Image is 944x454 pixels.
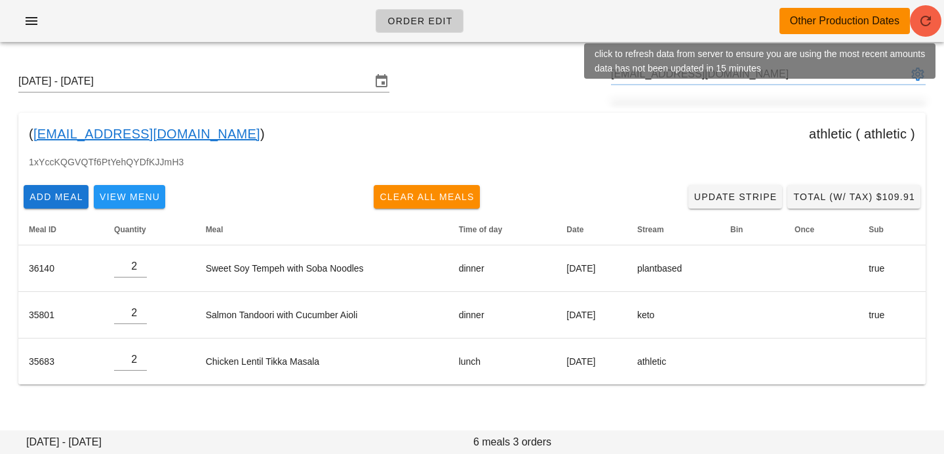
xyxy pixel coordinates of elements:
span: Time of day [459,225,502,234]
span: Bin [730,225,743,234]
th: Sub: Not sorted. Activate to sort ascending. [858,214,926,245]
td: Sweet Soy Tempeh with Soba Noodles [195,245,448,292]
td: keto [627,292,720,339]
a: [EMAIL_ADDRESS][DOMAIN_NAME] [33,123,260,144]
th: Meal ID: Not sorted. Activate to sort ascending. [18,214,104,245]
td: true [858,245,926,292]
td: 36140 [18,245,104,292]
th: Bin: Not sorted. Activate to sort ascending. [720,214,784,245]
td: athletic [627,339,720,384]
input: Search by email or name [611,64,907,85]
span: View Menu [99,192,160,202]
td: dinner [448,292,557,339]
span: Date [566,225,583,234]
span: Order Edit [387,16,452,26]
div: Other Production Dates [790,13,899,29]
td: 35683 [18,339,104,384]
td: plantbased [627,245,720,292]
span: Clear All Meals [379,192,475,202]
span: Once [795,225,814,234]
span: Total (w/ Tax) $109.91 [793,192,915,202]
button: Total (w/ Tax) $109.91 [787,185,920,209]
div: 1xYccKQGVQTf6PtYehQYDfKJJmH3 [18,155,926,180]
span: Meal [206,225,224,234]
a: Update Stripe [688,185,783,209]
td: Salmon Tandoori with Cucumber Aioli [195,292,448,339]
th: Quantity: Not sorted. Activate to sort ascending. [104,214,195,245]
span: Stream [637,225,664,234]
th: Once: Not sorted. Activate to sort ascending. [784,214,858,245]
th: Meal: Not sorted. Activate to sort ascending. [195,214,448,245]
div: ( ) athletic ( athletic ) [18,113,926,155]
span: Meal ID [29,225,56,234]
span: Update Stripe [694,192,777,202]
td: 35801 [18,292,104,339]
td: [DATE] [556,339,627,384]
th: Date: Not sorted. Activate to sort ascending. [556,214,627,245]
button: Add Meal [24,185,88,209]
th: Time of day: Not sorted. Activate to sort ascending. [448,214,557,245]
button: appended action [910,66,926,82]
td: Chicken Lentil Tikka Masala [195,339,448,384]
a: Order Edit [376,9,463,33]
span: Quantity [114,225,146,234]
td: [DATE] [556,245,627,292]
td: true [858,292,926,339]
td: [DATE] [556,292,627,339]
span: Sub [869,225,884,234]
td: dinner [448,245,557,292]
td: lunch [448,339,557,384]
span: Add Meal [29,192,83,202]
button: Clear All Meals [374,185,480,209]
th: Stream: Not sorted. Activate to sort ascending. [627,214,720,245]
button: View Menu [94,185,165,209]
